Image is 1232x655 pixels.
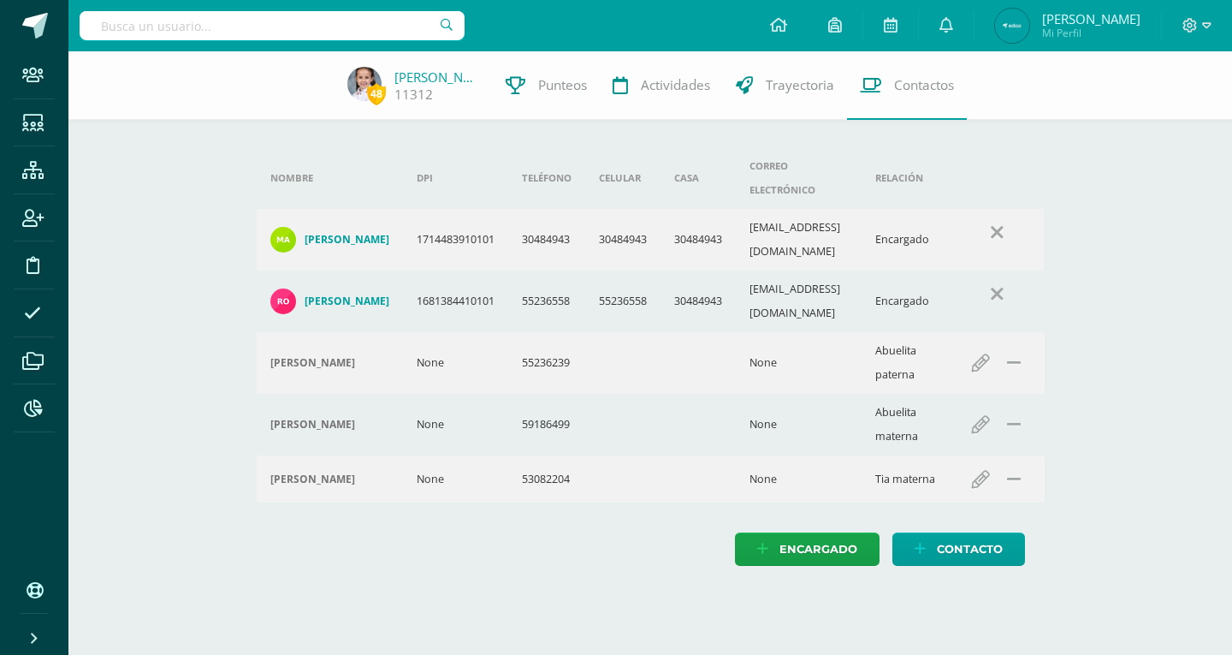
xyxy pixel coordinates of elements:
span: Contacto [937,533,1003,565]
td: 30484943 [585,209,660,271]
a: [PERSON_NAME] [394,68,480,86]
td: None [403,394,508,456]
img: 8986ee2968fb0eee435837f5fb0f8960.png [995,9,1029,43]
a: Punteos [493,51,600,120]
td: Abuelita paterna [862,332,950,394]
th: Correo electrónico [736,147,862,209]
td: 30484943 [508,209,585,271]
span: Contactos [894,76,954,94]
span: 48 [367,83,386,104]
td: None [403,332,508,394]
img: 96f2039652e6639a8f3b593af07a7475.png [347,67,382,101]
td: 30484943 [660,209,736,271]
td: 59186499 [508,394,585,456]
div: Lucrecia de Ramírez [270,356,389,370]
th: Casa [660,147,736,209]
h4: [PERSON_NAME] [270,473,355,486]
td: Encargado [862,209,950,271]
div: Claudia de Castillo [270,418,389,432]
span: Trayectoria [766,76,834,94]
img: b5846aed013b4d4449c6aff102ec06b5.png [270,289,296,314]
span: [PERSON_NAME] [1042,10,1140,27]
div: Maria José Castillo [270,473,389,486]
a: Actividades [600,51,723,120]
td: 55236558 [585,271,660,332]
td: 53082204 [508,456,585,503]
td: 30484943 [660,271,736,332]
h4: [PERSON_NAME] [270,356,355,370]
a: Contacto [892,533,1025,566]
a: Trayectoria [723,51,847,120]
td: Tia materna [862,456,950,503]
span: Encargado [779,533,857,565]
h4: [PERSON_NAME] [270,418,355,432]
td: [EMAIL_ADDRESS][DOMAIN_NAME] [736,271,862,332]
td: 1681384410101 [403,271,508,332]
th: Celular [585,147,660,209]
td: 55236558 [508,271,585,332]
input: Busca un usuario... [80,11,465,40]
span: Mi Perfil [1042,26,1140,40]
td: Abuelita materna [862,394,950,456]
th: Teléfono [508,147,585,209]
td: None [403,456,508,503]
a: [PERSON_NAME] [270,289,389,314]
th: DPI [403,147,508,209]
a: Encargado [735,533,880,566]
th: Nombre [257,147,403,209]
td: None [736,332,862,394]
td: None [736,456,862,503]
td: 1714483910101 [403,209,508,271]
span: Punteos [538,76,587,94]
td: Encargado [862,271,950,332]
a: 11312 [394,86,433,104]
td: 55236239 [508,332,585,394]
a: Contactos [847,51,967,120]
h4: [PERSON_NAME] [305,233,389,247]
td: None [736,394,862,456]
th: Relación [862,147,950,209]
h4: [PERSON_NAME] [305,295,389,308]
img: e45483fe3d651184a4b12f66c6a210a5.png [270,227,296,253]
td: [EMAIL_ADDRESS][DOMAIN_NAME] [736,209,862,271]
span: Actividades [641,76,710,94]
a: [PERSON_NAME] [270,227,389,253]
